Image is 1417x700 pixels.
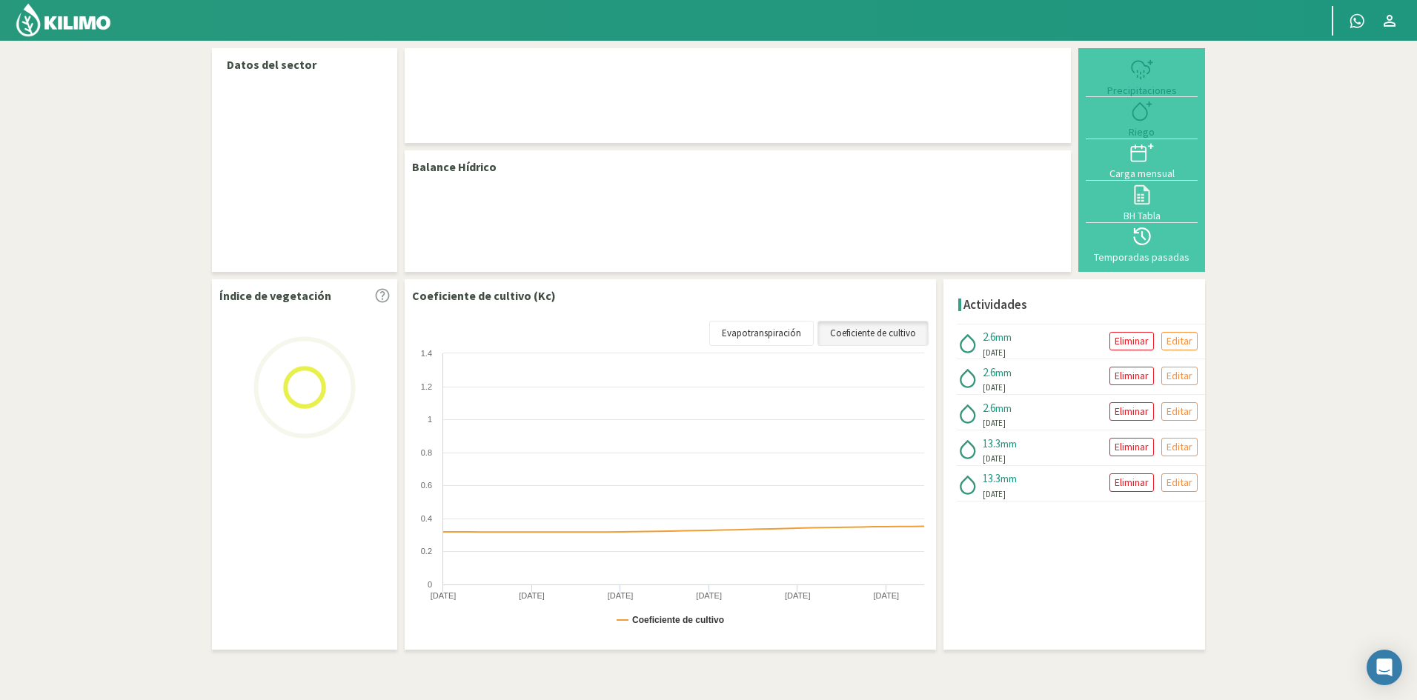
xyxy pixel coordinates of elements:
button: Temporadas pasadas [1086,223,1198,264]
p: Editar [1167,367,1192,384]
span: mm [995,330,1012,344]
text: 1 [428,415,432,424]
text: 0.8 [421,448,432,457]
span: 2.6 [983,330,995,344]
text: [DATE] [873,591,899,600]
div: Open Intercom Messenger [1367,650,1402,685]
button: Carga mensual [1086,139,1198,181]
span: 2.6 [983,365,995,379]
text: 0.6 [421,481,432,490]
text: 0 [428,580,432,589]
div: Precipitaciones [1090,85,1193,96]
span: [DATE] [983,347,1006,359]
span: [DATE] [983,488,1006,501]
div: BH Tabla [1090,210,1193,221]
span: mm [1000,437,1017,450]
p: Índice de vegetación [219,287,331,304]
text: [DATE] [785,591,811,600]
button: Editar [1161,367,1198,385]
div: Temporadas pasadas [1090,252,1193,262]
span: 13.3 [983,471,1000,485]
span: mm [995,401,1012,415]
button: Eliminar [1109,438,1154,456]
button: Riego [1086,97,1198,139]
p: Eliminar [1115,474,1149,491]
text: [DATE] [431,591,457,600]
span: [DATE] [983,381,1006,394]
span: mm [1000,472,1017,485]
button: Eliminar [1109,402,1154,421]
img: Loading... [230,313,379,461]
p: Eliminar [1115,367,1149,384]
div: Carga mensual [1090,168,1193,179]
p: Editar [1167,439,1192,456]
p: Datos del sector [227,56,382,73]
button: Editar [1161,332,1198,350]
p: Balance Hídrico [412,158,497,176]
text: 0.2 [421,547,432,556]
h4: Actividades [963,298,1027,312]
text: [DATE] [608,591,634,600]
text: Coeficiente de cultivo [632,615,724,625]
text: 1.2 [421,382,432,391]
p: Eliminar [1115,439,1149,456]
button: Eliminar [1109,473,1154,492]
text: 0.4 [421,514,432,523]
button: Editar [1161,402,1198,421]
span: mm [995,366,1012,379]
p: Editar [1167,333,1192,350]
button: Editar [1161,438,1198,456]
a: Coeficiente de cultivo [817,321,929,346]
img: Kilimo [15,2,112,38]
button: Eliminar [1109,332,1154,350]
button: Precipitaciones [1086,56,1198,97]
p: Eliminar [1115,333,1149,350]
span: [DATE] [983,453,1006,465]
text: [DATE] [519,591,545,600]
a: Evapotranspiración [709,321,814,346]
p: Editar [1167,474,1192,491]
span: [DATE] [983,417,1006,430]
text: 1.4 [421,349,432,358]
div: Riego [1090,127,1193,137]
text: [DATE] [696,591,722,600]
p: Coeficiente de cultivo (Kc) [412,287,556,304]
span: 2.6 [983,401,995,415]
span: 13.3 [983,436,1000,450]
button: Eliminar [1109,367,1154,385]
button: BH Tabla [1086,181,1198,222]
button: Editar [1161,473,1198,492]
p: Eliminar [1115,403,1149,420]
p: Editar [1167,403,1192,420]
